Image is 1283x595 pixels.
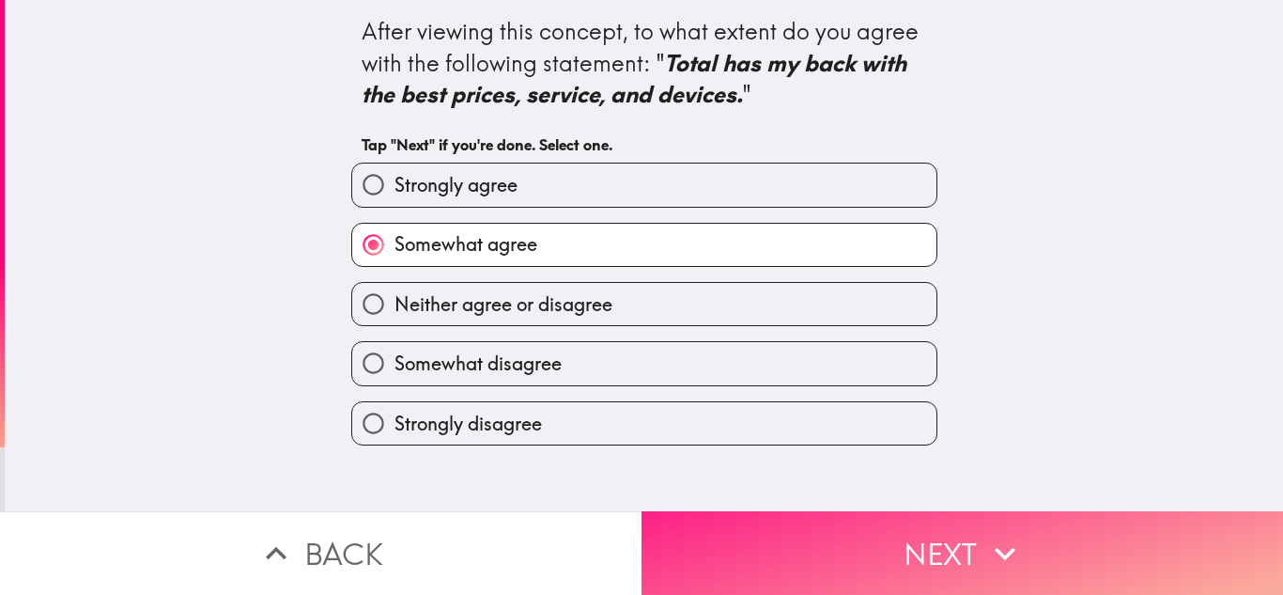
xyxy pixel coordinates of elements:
[641,511,1283,595] button: Next
[394,291,612,318] span: Neither agree or disagree
[394,172,518,198] span: Strongly agree
[352,224,936,266] button: Somewhat agree
[394,351,562,377] span: Somewhat disagree
[362,134,927,155] h6: Tap "Next" if you're done. Select one.
[394,411,542,437] span: Strongly disagree
[352,164,936,206] button: Strongly agree
[394,231,537,258] span: Somewhat agree
[352,402,936,445] button: Strongly disagree
[362,16,927,111] div: After viewing this concept, to what extent do you agree with the following statement: " "
[352,283,936,325] button: Neither agree or disagree
[352,342,936,384] button: Somewhat disagree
